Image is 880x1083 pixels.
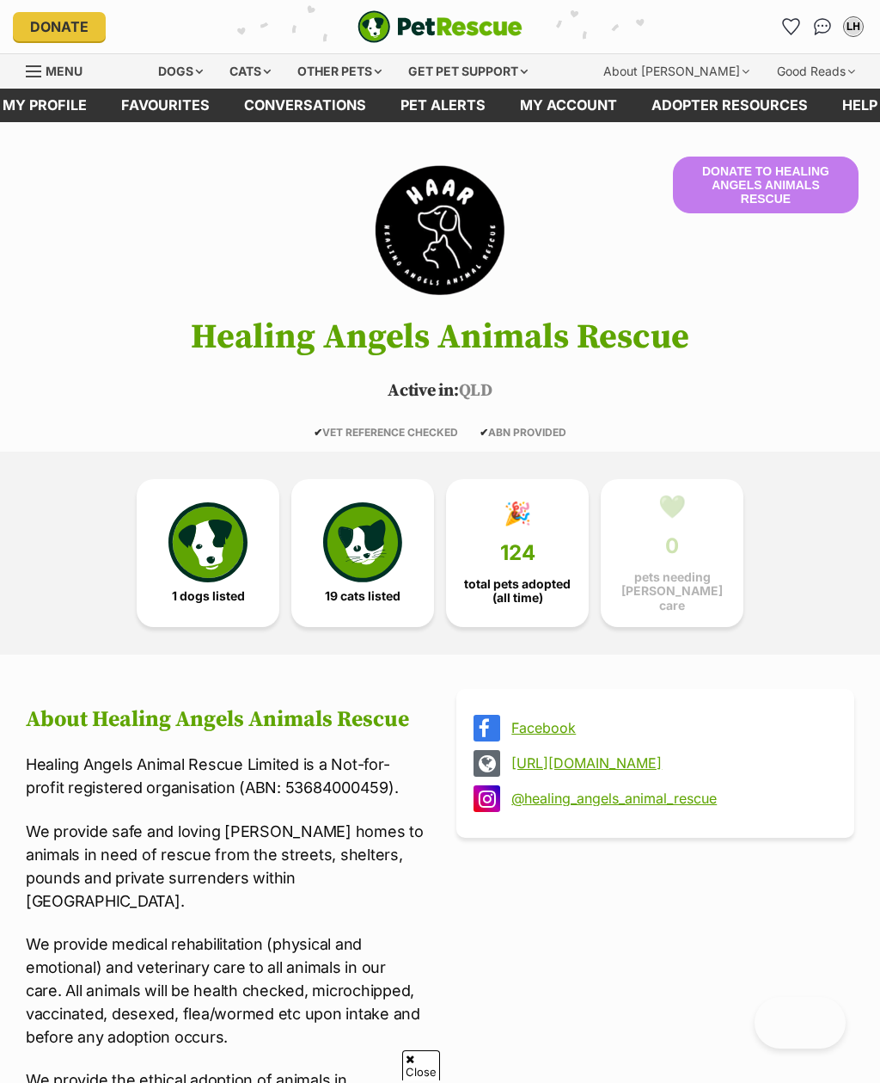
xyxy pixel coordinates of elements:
[285,54,394,89] div: Other pets
[314,426,322,439] icon: ✔
[480,426,566,439] span: ABN PROVIDED
[172,589,245,603] span: 1 dogs listed
[446,479,589,627] a: 🎉 124 total pets adopted (all time)
[504,501,531,526] div: 🎉
[778,13,867,40] ul: Account quick links
[503,89,634,122] a: My account
[291,479,434,627] a: 19 cats listed
[357,10,522,43] a: PetRescue
[814,18,832,35] img: chat-41dd97257d64d25036548639549fe6c8038ab92f7586957e7f3b1b290dea8141.svg
[665,534,679,558] span: 0
[104,89,227,122] a: Favourites
[615,570,729,612] span: pets needing [PERSON_NAME] care
[402,1050,440,1080] span: Close
[26,54,95,85] a: Menu
[26,820,424,913] p: We provide safe and loving [PERSON_NAME] homes to animals in need of rescue from the streets, she...
[480,426,488,439] icon: ✔
[658,494,686,520] div: 💚
[217,54,283,89] div: Cats
[168,502,247,581] img: petrescue-icon-eee76f85a60ef55c4a1927667547b313a7c0e82042636edf73dce9c88f694885.svg
[13,12,106,41] a: Donate
[601,479,743,627] a: 💚 0 pets needing [PERSON_NAME] care
[845,18,862,35] div: LH
[342,157,538,303] img: Healing Angels Animals Rescue
[511,791,830,806] a: @healing_angels_animal_rescue
[357,10,522,43] img: logo-e224e6f780fb5917bec1dbf3a21bbac754714ae5b6737aabdf751b685950b380.svg
[46,64,82,78] span: Menu
[461,577,574,605] span: total pets adopted (all time)
[591,54,761,89] div: About [PERSON_NAME]
[137,479,279,627] a: 1 dogs listed
[778,13,805,40] a: Favourites
[383,89,503,122] a: Pet alerts
[396,54,540,89] div: Get pet support
[314,426,458,439] span: VET REFERENCE CHECKED
[323,502,402,581] img: cat-icon-068c71abf8fe30c970a85cd354bc8e23425d12f6e8612795f06af48be43a487a.svg
[227,89,383,122] a: conversations
[26,932,424,1049] p: We provide medical rehabilitation (physical and emotional) and veterinary care to all animals in ...
[26,707,424,733] h2: About Healing Angels Animals Rescue
[809,13,836,40] a: Conversations
[511,755,830,771] a: [URL][DOMAIN_NAME]
[840,13,867,40] button: My account
[765,54,867,89] div: Good Reads
[146,54,215,89] div: Dogs
[755,997,846,1049] iframe: Help Scout Beacon - Open
[500,541,535,565] span: 124
[634,89,825,122] a: Adopter resources
[673,157,859,213] button: Donate to Healing Angels Animals Rescue
[511,720,830,735] a: Facebook
[26,753,424,799] p: Healing Angels Animal Rescue Limited is a Not-for-profit registered organisation (ABN: 53684000459).
[388,380,458,402] span: Active in:
[325,589,400,603] span: 19 cats listed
